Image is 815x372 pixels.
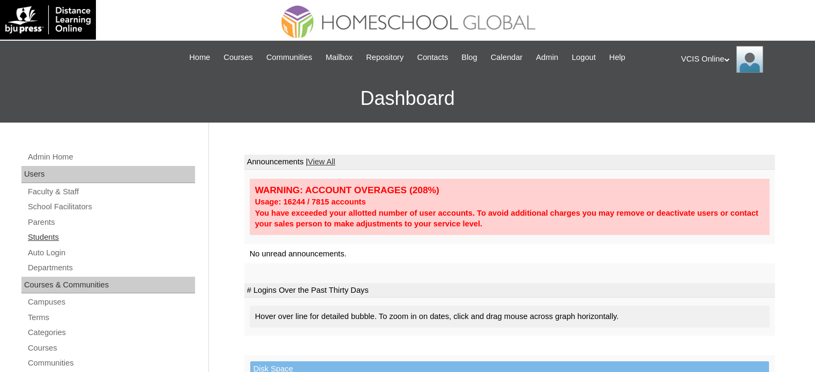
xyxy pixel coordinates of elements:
[417,51,448,64] span: Contacts
[536,51,558,64] span: Admin
[308,157,335,166] a: View All
[485,51,528,64] a: Calendar
[491,51,522,64] span: Calendar
[609,51,625,64] span: Help
[266,51,312,64] span: Communities
[218,51,258,64] a: Courses
[361,51,409,64] a: Repository
[456,51,482,64] a: Blog
[27,311,195,324] a: Terms
[572,51,596,64] span: Logout
[27,261,195,275] a: Departments
[27,341,195,355] a: Courses
[21,277,195,294] div: Courses & Communities
[27,295,195,309] a: Campuses
[250,306,769,328] div: Hover over line for detailed bubble. To zoom in on dates, click and drag mouse across graph horiz...
[412,51,453,64] a: Contacts
[27,356,195,370] a: Communities
[5,5,91,34] img: logo-white.png
[27,216,195,229] a: Parents
[27,150,195,164] a: Admin Home
[736,46,763,73] img: VCIS Online Admin
[326,51,353,64] span: Mailbox
[255,198,366,206] strong: Usage: 16244 / 7815 accounts
[189,51,210,64] span: Home
[223,51,253,64] span: Courses
[604,51,631,64] a: Help
[21,166,195,183] div: Users
[366,51,403,64] span: Repository
[566,51,601,64] a: Logout
[184,51,215,64] a: Home
[27,185,195,199] a: Faculty & Staff
[255,184,764,196] div: WARNING: ACCOUNT OVERAGES (208%)
[5,74,810,123] h3: Dashboard
[461,51,477,64] span: Blog
[244,244,775,264] td: No unread announcements.
[255,208,764,230] div: You have exceeded your allotted number of user accounts. To avoid additional charges you may remo...
[530,51,564,64] a: Admin
[244,155,775,170] td: Announcements |
[261,51,318,64] a: Communities
[681,46,804,73] div: VCIS Online
[27,326,195,339] a: Categories
[27,200,195,214] a: School Facilitators
[320,51,358,64] a: Mailbox
[27,231,195,244] a: Students
[27,246,195,260] a: Auto Login
[244,283,775,298] td: # Logins Over the Past Thirty Days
